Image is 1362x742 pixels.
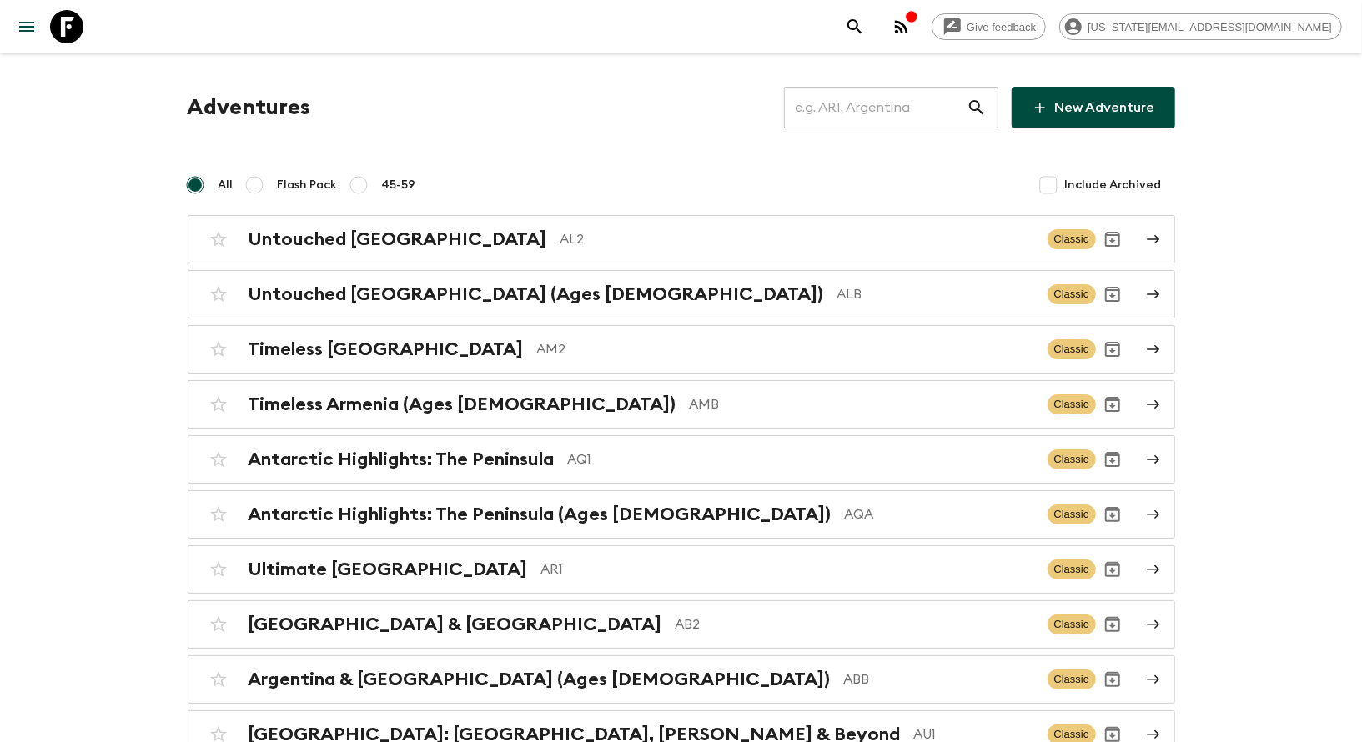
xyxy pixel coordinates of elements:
span: Classic [1048,614,1096,634]
a: Ultimate [GEOGRAPHIC_DATA]AR1ClassicArchive [188,545,1175,594]
input: e.g. AR1, Argentina [784,84,967,131]
span: Include Archived [1065,177,1162,193]
p: AB2 [676,614,1034,634]
span: Classic [1048,394,1096,414]
h2: Timeless [GEOGRAPHIC_DATA] [249,338,524,360]
h2: Antarctic Highlights: The Peninsula (Ages [DEMOGRAPHIC_DATA]) [249,504,832,525]
button: Archive [1096,223,1129,256]
a: Timeless Armenia (Ages [DEMOGRAPHIC_DATA])AMBClassicArchive [188,380,1175,429]
button: Archive [1096,553,1129,586]
span: [US_STATE][EMAIL_ADDRESS][DOMAIN_NAME] [1078,21,1341,33]
span: Classic [1048,559,1096,579]
span: Classic [1048,449,1096,469]
button: Archive [1096,663,1129,696]
h2: Untouched [GEOGRAPHIC_DATA] [249,228,547,250]
a: Give feedback [932,13,1046,40]
p: ALB [837,284,1034,304]
a: Untouched [GEOGRAPHIC_DATA]AL2ClassicArchive [188,215,1175,263]
button: Archive [1096,388,1129,421]
a: [GEOGRAPHIC_DATA] & [GEOGRAPHIC_DATA]AB2ClassicArchive [188,600,1175,649]
a: Timeless [GEOGRAPHIC_DATA]AM2ClassicArchive [188,325,1175,374]
p: AQA [845,504,1034,524]
p: AM2 [537,339,1034,359]
a: Antarctic Highlights: The PeninsulaAQ1ClassicArchive [188,435,1175,484]
span: Classic [1048,339,1096,359]
h2: Untouched [GEOGRAPHIC_DATA] (Ages [DEMOGRAPHIC_DATA]) [249,283,824,305]
p: AR1 [541,559,1034,579]
h2: Timeless Armenia (Ages [DEMOGRAPHIC_DATA]) [249,394,676,415]
button: menu [10,10,43,43]
p: AL2 [560,229,1034,249]
button: Archive [1096,443,1129,476]
button: Archive [1096,608,1129,641]
p: AQ1 [568,449,1034,469]
span: Classic [1048,284,1096,304]
h2: Antarctic Highlights: The Peninsula [249,449,555,470]
p: AMB [690,394,1034,414]
span: Give feedback [957,21,1045,33]
button: Archive [1096,278,1129,311]
span: Classic [1048,229,1096,249]
h1: Adventures [188,91,311,124]
a: Argentina & [GEOGRAPHIC_DATA] (Ages [DEMOGRAPHIC_DATA])ABBClassicArchive [188,655,1175,704]
a: Antarctic Highlights: The Peninsula (Ages [DEMOGRAPHIC_DATA])AQAClassicArchive [188,490,1175,539]
h2: [GEOGRAPHIC_DATA] & [GEOGRAPHIC_DATA] [249,614,662,635]
span: Classic [1048,504,1096,524]
button: search adventures [838,10,872,43]
h2: Argentina & [GEOGRAPHIC_DATA] (Ages [DEMOGRAPHIC_DATA]) [249,669,831,690]
h2: Ultimate [GEOGRAPHIC_DATA] [249,559,528,580]
a: Untouched [GEOGRAPHIC_DATA] (Ages [DEMOGRAPHIC_DATA])ALBClassicArchive [188,270,1175,318]
button: Archive [1096,333,1129,366]
span: Flash Pack [278,177,338,193]
span: 45-59 [382,177,416,193]
span: Classic [1048,669,1096,689]
div: [US_STATE][EMAIL_ADDRESS][DOMAIN_NAME] [1059,13,1342,40]
a: New Adventure [1012,87,1175,128]
span: All [219,177,234,193]
button: Archive [1096,498,1129,531]
p: ABB [844,669,1034,689]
